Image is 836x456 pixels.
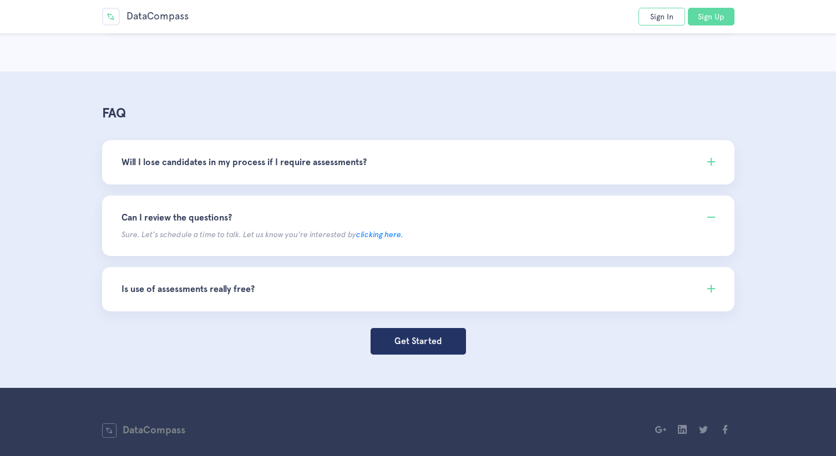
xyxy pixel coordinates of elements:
h4: Will I lose candidates in my process if I require assessments? [121,156,715,169]
a: clicking here. [356,230,403,239]
h3: FAQ [102,105,734,121]
a: Sign Up [688,8,734,25]
h4: Can I review the questions? [121,211,715,224]
img: Data Compass [102,8,120,25]
p: Sure. Let's schedule a time to talk. Let us know you're interested by [121,229,715,240]
a: DataCompass [102,424,185,436]
img: Data Compass [102,423,117,438]
a: DataCompass [102,10,189,22]
a: Get Started [371,328,466,355]
a: Sign In [639,8,685,25]
h4: Is use of assessments really free? [121,283,715,296]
